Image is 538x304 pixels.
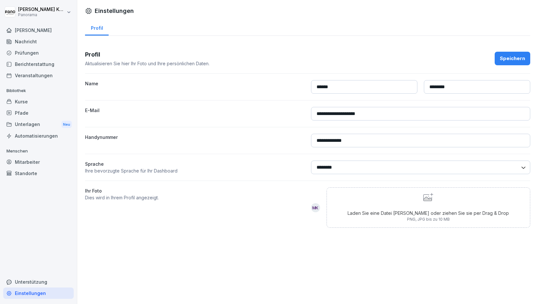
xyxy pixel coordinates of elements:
a: Prüfungen [3,47,74,58]
a: Einstellungen [3,288,74,299]
font: Sprache [85,161,104,167]
font: MK [312,205,318,210]
font: Neu [63,122,70,127]
font: Handynummer [85,134,118,140]
font: Veranstaltungen [15,73,53,78]
font: Dies wird in Ihrem Profil angezeigt. [85,195,159,200]
a: [PERSON_NAME] [3,25,74,36]
font: Berichterstattung [15,61,54,67]
button: Speichern [495,52,530,65]
font: Panorama [18,12,37,17]
a: Nachricht [3,36,74,47]
font: Laden Sie eine Datei [PERSON_NAME] oder ziehen Sie sie per Drag & Drop [348,210,509,216]
font: Nachricht [15,39,37,44]
font: [PERSON_NAME] [15,27,52,33]
font: Menschen [6,148,28,153]
font: Unterlagen [15,121,40,127]
font: E-Mail [85,108,100,113]
font: Mitarbeiter [15,159,40,165]
a: Pfade [3,107,74,119]
font: Unterstützung [15,279,47,285]
font: Einstellungen [95,7,134,14]
font: Einstellungen [15,290,46,296]
a: UnterlagenNeu [3,119,74,131]
font: PNG, JPG bis zu 10 MB [407,217,450,222]
font: Bibliothek [6,88,26,93]
font: Aktualisieren Sie hier Ihr Foto und Ihre persönlichen Daten. [85,61,210,66]
font: Automatisierungen [15,133,58,139]
a: Automatisierungen [3,130,74,142]
font: Standorte [15,171,37,176]
font: Ihre bevorzugte Sprache für Ihr Dashboard [85,168,178,173]
font: Prüfungen [15,50,39,56]
a: Mitarbeiter [3,156,74,168]
a: Standorte [3,168,74,179]
a: Veranstaltungen [3,70,74,81]
a: Kurse [3,96,74,107]
font: [PERSON_NAME] [18,6,55,12]
font: Profil [85,51,100,58]
font: Profil [91,25,103,31]
font: Kurse [15,99,28,104]
font: Ihr Foto [85,188,102,194]
a: Berichterstattung [3,58,74,70]
font: Speichern [500,55,525,61]
font: Pfade [15,110,28,116]
a: Profil [85,19,109,36]
font: Kussina [56,6,74,12]
font: Name [85,81,98,86]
